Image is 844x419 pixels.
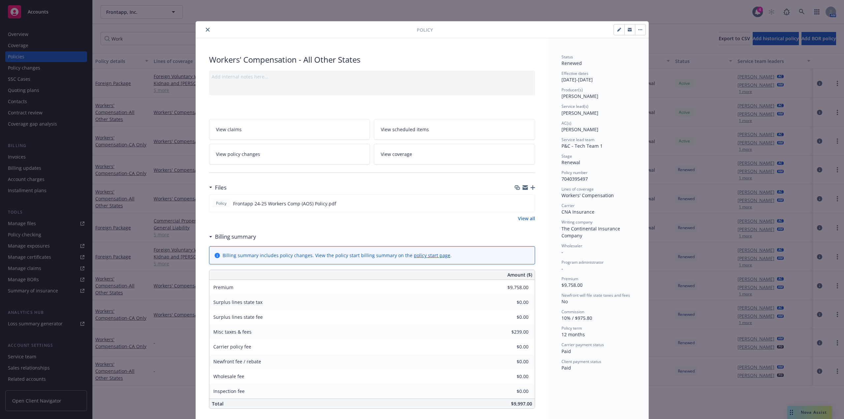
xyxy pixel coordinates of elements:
span: - [561,249,563,255]
div: Files [209,183,226,192]
span: Program administrator [561,259,604,265]
span: Lines of coverage [561,186,594,192]
span: View policy changes [216,151,260,158]
h3: Billing summary [215,232,256,241]
span: Frontapp 24-25 Workers Comp (AOS) Policy.pdf [233,200,336,207]
h3: Files [215,183,226,192]
div: Billing summary [209,232,256,241]
input: 0.00 [490,372,532,381]
input: 0.00 [490,386,532,396]
span: Writing company [561,219,592,225]
input: 0.00 [490,342,532,352]
button: close [204,26,212,34]
span: Wholesale fee [213,373,244,379]
span: $9,997.00 [511,401,532,407]
span: Client payment status [561,359,601,364]
span: Policy number [561,170,588,175]
span: [PERSON_NAME] [561,126,598,133]
input: 0.00 [490,312,532,322]
a: View claims [209,119,370,140]
span: CNA Insurance [561,209,594,215]
span: Newfront will file state taxes and fees [561,292,630,298]
input: 0.00 [490,357,532,367]
span: Policy [417,26,433,33]
button: preview file [526,200,532,207]
input: 0.00 [490,283,532,292]
span: View coverage [381,151,412,158]
button: download file [516,200,521,207]
span: Effective dates [561,71,588,76]
span: $9,758.00 [561,282,583,288]
span: - [561,265,563,272]
span: Carrier [561,203,575,208]
span: Premium [561,276,578,282]
div: Workers' Compensation [561,192,635,199]
span: View claims [216,126,242,133]
span: Policy [215,200,228,206]
span: P&C - Tech Team 1 [561,143,603,149]
span: View scheduled items [381,126,429,133]
span: Total [212,401,224,407]
span: Renewed [561,60,582,66]
span: Producer(s) [561,87,583,93]
span: Premium [213,284,233,290]
span: Surplus lines state tax [213,299,262,305]
a: policy start page [414,252,450,258]
span: No [561,298,568,305]
span: Carrier policy fee [213,344,251,350]
span: Amount ($) [507,271,532,278]
span: AC(s) [561,120,571,126]
span: Renewal [561,159,580,165]
span: Service lead(s) [561,104,588,109]
span: Paid [561,348,571,354]
span: Misc taxes & fees [213,329,252,335]
span: Service lead team [561,137,594,142]
span: 12 months [561,331,585,338]
div: Billing summary includes policy changes. View the policy start billing summary on the . [223,252,452,259]
a: View coverage [374,144,535,165]
input: 0.00 [490,297,532,307]
span: [PERSON_NAME] [561,93,598,99]
span: Policy term [561,325,582,331]
a: View all [518,215,535,222]
span: Commission [561,309,584,314]
span: Newfront fee / rebate [213,358,261,365]
input: 0.00 [490,327,532,337]
div: Add internal notes here... [212,73,532,80]
span: [PERSON_NAME] [561,110,598,116]
span: Carrier payment status [561,342,604,347]
span: The Continental Insurance Company [561,225,621,239]
a: View scheduled items [374,119,535,140]
span: 7040395497 [561,176,588,182]
span: Paid [561,365,571,371]
span: Stage [561,153,572,159]
a: View policy changes [209,144,370,165]
span: Inspection fee [213,388,245,394]
span: 10% / $975.80 [561,315,592,321]
span: Surplus lines state fee [213,314,263,320]
div: [DATE] - [DATE] [561,71,635,83]
div: Workers' Compensation - All Other States [209,54,535,65]
span: Status [561,54,573,60]
span: Wholesaler [561,243,582,249]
